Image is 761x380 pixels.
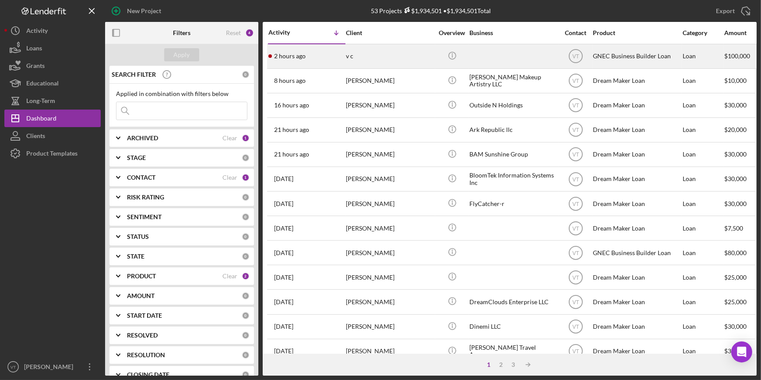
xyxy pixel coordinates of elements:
time: 2025-09-20 00:02 [274,225,293,232]
div: 2 [242,272,250,280]
div: BAM Sunshine Group [469,143,557,166]
div: Long-Term [26,92,55,112]
div: Dream Maker Loan [593,266,680,289]
time: 2025-09-18 20:32 [274,323,293,330]
div: [PERSON_NAME] [346,241,433,264]
span: $25,000 [724,298,747,305]
div: 3 [507,361,519,368]
div: Dream Maker Loan [593,118,680,142]
div: Loan [683,118,723,142]
div: Clients [26,127,45,147]
div: Dream Maker Loan [593,94,680,117]
b: PRODUCT [127,273,156,280]
button: Loans [4,39,101,57]
b: CONTACT [127,174,155,181]
div: Dream Maker Loan [593,290,680,313]
div: Applied in combination with filters below [116,90,247,97]
div: Business [469,29,557,36]
div: Category [683,29,723,36]
text: VT [572,274,579,281]
div: Dinemi LLC [469,315,557,338]
b: STAGE [127,154,146,161]
button: Dashboard [4,110,101,127]
time: 2025-09-19 01:24 [274,298,293,305]
div: 0 [242,193,250,201]
text: VT [572,103,579,109]
text: VT [572,250,579,256]
div: Loan [683,94,723,117]
text: VT [11,365,16,369]
text: VT [572,53,579,60]
div: Dream Maker Loan [593,143,680,166]
text: VT [572,225,579,231]
div: v c [346,45,433,68]
b: RISK RATING [127,194,164,201]
b: RESOLUTION [127,352,165,359]
b: STATUS [127,233,149,240]
div: New Project [127,2,161,20]
div: 2 [495,361,507,368]
div: Contact [559,29,592,36]
div: Loan [683,340,723,363]
b: RESOLVED [127,332,158,339]
time: 2025-09-22 05:06 [274,102,309,109]
div: Export [716,2,735,20]
b: SENTIMENT [127,213,162,220]
div: Overview [436,29,469,36]
b: SEARCH FILTER [112,71,156,78]
text: VT [572,348,579,355]
div: [PERSON_NAME] [346,290,433,313]
div: Loan [683,167,723,191]
text: VT [572,176,579,182]
div: [PERSON_NAME] [346,266,433,289]
div: Dream Maker Loan [593,315,680,338]
div: 0 [242,233,250,241]
div: [PERSON_NAME] [346,69,433,92]
b: ARCHIVED [127,135,158,142]
text: VT [572,299,579,305]
div: Loan [683,241,723,264]
div: Loans [26,39,42,59]
span: $100,000 [724,52,750,60]
button: Grants [4,57,101,75]
a: Educational [4,75,101,92]
a: Product Templates [4,145,101,162]
div: [PERSON_NAME] [346,217,433,240]
div: [PERSON_NAME] [346,192,433,215]
div: Dream Maker Loan [593,340,680,363]
div: 0 [242,312,250,320]
a: Activity [4,22,101,39]
div: Clear [222,135,237,142]
span: $25,000 [724,273,747,281]
b: STATE [127,253,144,260]
text: VT [572,78,579,84]
div: 0 [242,154,250,162]
div: [PERSON_NAME] [346,315,433,338]
div: 0 [242,213,250,221]
time: 2025-09-19 10:25 [274,274,293,281]
div: Educational [26,75,59,94]
div: Ark Republic llc [469,118,557,142]
span: $30,000 [724,200,747,207]
span: $30,000 [724,150,747,158]
div: 1 [242,134,250,142]
a: Clients [4,127,101,145]
div: Dashboard [26,110,56,129]
div: Dream Maker Loan [593,69,680,92]
b: AMOUNT [127,292,155,299]
time: 2025-09-22 13:27 [274,77,306,84]
div: Clear [222,174,237,181]
div: 0 [242,331,250,339]
div: GNEC Business Builder Loan [593,45,680,68]
div: Activity [26,22,48,42]
span: $10,000 [724,77,747,84]
div: Reset [226,29,241,36]
div: Loan [683,143,723,166]
div: Dream Maker Loan [593,192,680,215]
time: 2025-09-21 06:58 [274,200,293,207]
div: 0 [242,292,250,300]
div: FlyCatcher-r [469,192,557,215]
div: 1 [483,361,495,368]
